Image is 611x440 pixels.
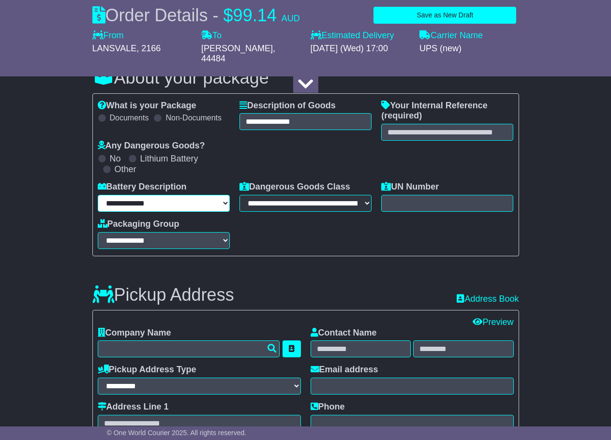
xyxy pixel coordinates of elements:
label: Packaging Group [98,219,179,230]
label: To [201,30,222,41]
span: , 44484 [201,44,275,64]
label: Phone [311,402,345,412]
a: Preview [473,317,513,327]
span: [PERSON_NAME] [201,44,273,53]
label: Email address [311,365,378,375]
label: What is your Package [98,101,196,111]
label: Dangerous Goods Class [239,182,350,192]
label: No [110,154,121,164]
h3: About your package [92,68,519,88]
h3: Pickup Address [92,285,234,305]
div: UPS (new) [419,44,519,54]
span: $ [224,5,233,25]
span: , 2166 [136,44,161,53]
label: Pickup Address Type [98,365,196,375]
label: Non-Documents [165,113,222,122]
label: Battery Description [98,182,187,192]
label: Company Name [98,328,171,338]
button: Save as New Draft [373,7,516,24]
label: Carrier Name [419,30,483,41]
label: Documents [110,113,149,122]
label: Lithium Battery [140,154,198,164]
label: Any Dangerous Goods? [98,141,205,151]
label: From [92,30,124,41]
label: Description of Goods [239,101,336,111]
span: © One World Courier 2025. All rights reserved. [107,429,247,437]
label: Other [115,164,136,175]
label: Contact Name [311,328,377,338]
div: Order Details - [92,5,300,26]
label: Your Internal Reference (required) [381,101,513,121]
label: UN Number [381,182,439,192]
span: 99.14 [233,5,277,25]
span: LANSVALE [92,44,137,53]
span: AUD [282,14,300,23]
a: Address Book [457,294,519,305]
label: Estimated Delivery [311,30,410,41]
label: Address Line 1 [98,402,169,412]
div: [DATE] (Wed) 17:00 [311,44,410,54]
